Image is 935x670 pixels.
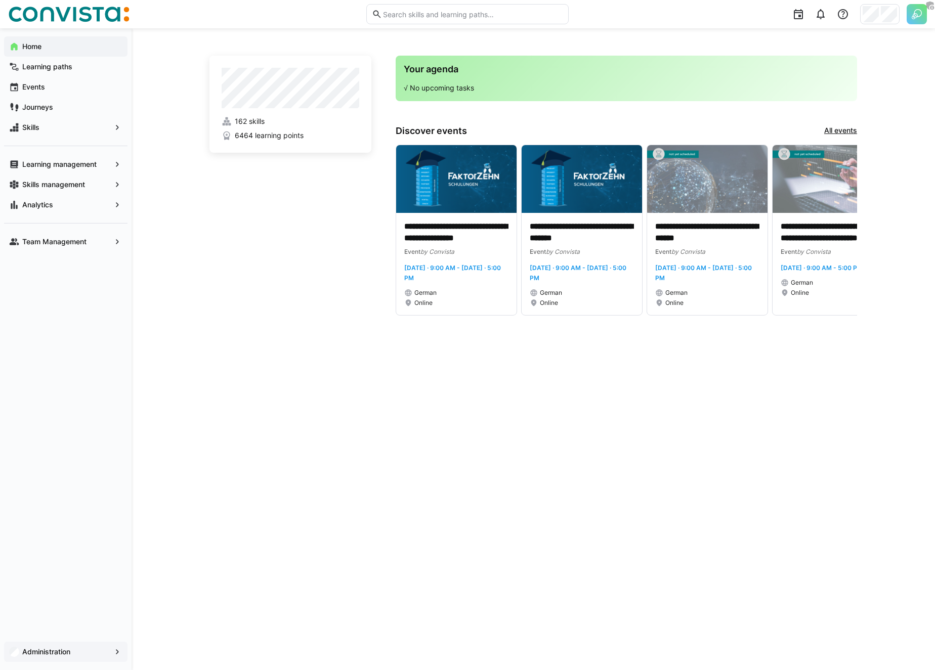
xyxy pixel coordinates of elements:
span: [DATE] · 9:00 AM - [DATE] · 5:00 PM [530,264,626,282]
span: German [665,289,688,297]
img: image [647,145,768,213]
h3: Discover events [396,125,467,137]
span: Event [404,248,420,255]
span: Online [414,299,433,307]
span: by Convista [420,248,454,255]
span: by Convista [546,248,580,255]
span: Event [781,248,797,255]
span: German [791,279,813,287]
a: 162 skills [222,116,359,126]
span: Event [530,248,546,255]
span: Event [655,248,671,255]
span: [DATE] · 9:00 AM - [DATE] · 5:00 PM [655,264,752,282]
span: 162 skills [235,116,265,126]
span: by Convista [797,248,831,255]
h3: Your agenda [404,64,849,75]
span: German [414,289,437,297]
span: 6464 learning points [235,130,304,141]
span: [DATE] · 9:00 AM - 5:00 PM [781,264,863,272]
input: Search skills and learning paths… [382,10,563,19]
a: All events [824,125,857,137]
img: image [396,145,517,213]
span: Online [665,299,684,307]
span: [DATE] · 9:00 AM - [DATE] · 5:00 PM [404,264,501,282]
span: Online [540,299,558,307]
img: image [522,145,642,213]
span: Online [791,289,809,297]
span: German [540,289,562,297]
img: image [773,145,893,213]
p: √ No upcoming tasks [404,83,849,93]
span: by Convista [671,248,705,255]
